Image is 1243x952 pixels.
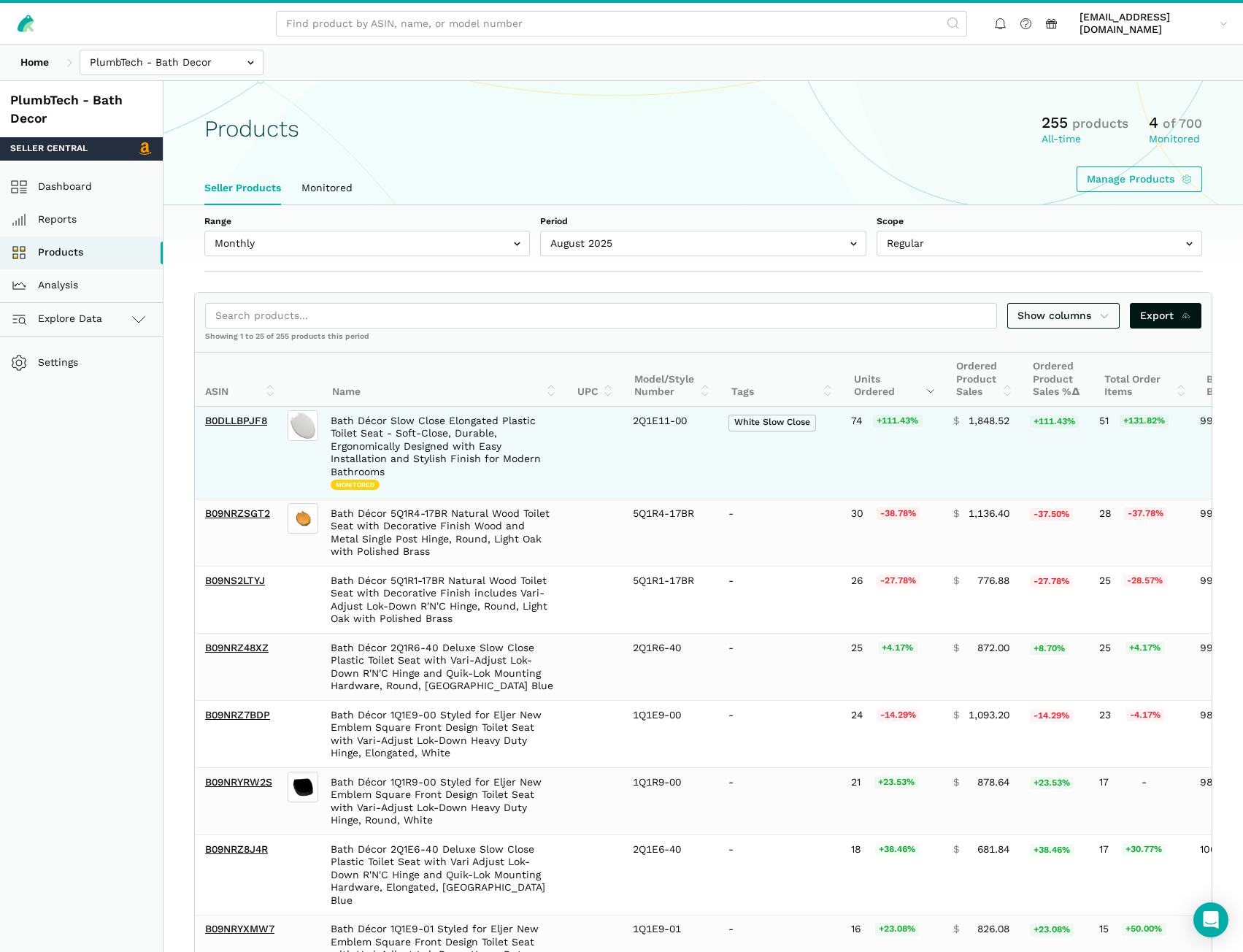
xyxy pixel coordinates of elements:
[1163,116,1202,131] span: of 700
[851,709,863,722] span: 24
[205,507,270,519] a: B09NRZSGT2
[1193,902,1228,937] div: Open Intercom Messenger
[946,353,1023,407] th: Ordered Product Sales: activate to sort column ascending
[623,634,718,701] td: 2Q1R6-40
[1099,923,1109,936] span: 15
[977,642,1009,655] span: 872.00
[1030,710,1074,723] span: -14.29%
[194,172,291,205] a: Seller Products
[288,410,318,441] img: Bath Décor Slow Close Elongated Plastic Toilet Seat - Soft-Close, Durable, Ergonomically Designed...
[320,768,566,835] td: Bath Décor 1Q1R9-00 Styled for Eljer New Emblem Square Front Design Toilet Seat with Vari-Adjust ...
[873,415,923,428] span: +111.43%
[10,91,153,127] div: PlumbTech - Bath Decor
[953,575,959,588] span: $
[1099,776,1179,789] span: -
[1099,776,1109,789] span: 17
[205,415,267,426] a: B0DLLBPJF8
[1094,353,1196,407] th: Total Order Items: activate to sort column ascending
[320,634,566,701] td: Bath Décor 2Q1R6-40 Deluxe Slow Close Plastic Toilet Seat with Vari-Adjust Lok-Down R'N'C Hinge a...
[721,353,844,407] th: Tags: activate to sort column ascending
[322,353,567,407] th: Name: activate to sort column ascending
[331,480,380,490] span: Monitored
[953,507,959,521] span: $
[1124,507,1168,521] span: -37.78%
[1030,777,1074,790] span: +23.53%
[1126,709,1165,722] span: -4.17%
[953,776,959,789] span: $
[1017,308,1109,323] span: Show columns
[977,575,1009,588] span: 776.88
[1099,642,1111,655] span: 25
[1149,133,1202,146] div: Monitored
[205,642,269,653] a: B09NRZ48XZ
[728,415,816,431] span: White Slow Close
[718,499,841,567] td: -
[878,642,917,655] span: +4.17%
[718,768,841,835] td: -
[877,231,1202,256] input: Regular
[204,116,299,142] h1: Products
[1099,415,1109,428] span: 51
[851,575,863,588] span: 26
[204,231,530,256] input: Monthly
[718,835,841,915] td: -
[288,503,318,534] img: Bath Décor 5Q1R4-17BR Natural Wood Toilet Seat with Decorative Finish Wood and Metal Single Post ...
[718,567,841,634] td: -
[1007,303,1120,329] a: Show columns
[291,172,363,205] a: Monitored
[851,843,861,856] span: 18
[15,310,102,328] span: Explore Data
[1122,923,1166,936] span: +50.00%
[1120,415,1169,428] span: +131.82%
[540,215,866,229] label: Period
[623,407,718,499] td: 2Q1E11-00
[540,231,866,256] input: August 2025
[1030,844,1074,857] span: +38.46%
[844,353,947,407] th: Units Ordered: activate to sort column ascending
[877,215,1202,229] label: Scope
[205,303,997,329] input: Search products...
[320,407,566,499] td: Bath Décor Slow Close Elongated Plastic Toilet Seat - Soft-Close, Durable, Ergonomically Designed...
[80,50,263,75] input: PlumbTech - Bath Decor
[320,835,566,915] td: Bath Décor 2Q1E6-40 Deluxe Slow Close Plastic Toilet Seat with Vari Adjust Lok-Down R'N'C Hinge a...
[1122,843,1166,856] span: +30.77%
[320,567,566,634] td: Bath Décor 5Q1R1-17BR Natural Wood Toilet Seat with Decorative Finish includes Vari-Adjust Lok-Do...
[877,575,920,588] span: -27.78%
[851,507,863,521] span: 30
[1125,642,1165,655] span: +4.17%
[977,843,1009,856] span: 681.84
[1030,924,1074,937] span: +23.08%
[276,11,967,37] input: Find product by ASIN, name, or model number
[320,499,566,567] td: Bath Décor 5Q1R4-17BR Natural Wood Toilet Seat with Decorative Finish Wood and Metal Single Post ...
[624,353,721,407] th: Model/Style Number: activate to sort column ascending
[205,776,272,788] a: B09NRYRW2S
[195,331,1212,352] div: Showing 1 to 25 of 255 products this period
[953,415,959,428] span: $
[1077,166,1203,192] a: Manage Products
[1042,113,1068,131] span: 255
[1023,353,1094,407] th: Ordered Product Sales %Δ
[877,709,920,722] span: -14.29%
[1099,507,1112,521] span: 28
[623,835,718,915] td: 2Q1E6-40
[623,701,718,768] td: 1Q1E9-00
[623,567,718,634] td: 5Q1R1-17BR
[718,634,841,701] td: -
[320,701,566,768] td: Bath Décor 1Q1E9-00 Styled for Eljer New Emblem Square Front Design Toilet Seat with Vari-Adjust ...
[1030,642,1069,656] span: +8.70%
[1123,575,1167,588] span: -28.57%
[1030,415,1080,429] span: +111.43%
[953,843,959,856] span: $
[1099,709,1111,722] span: 23
[205,575,265,586] a: B09NS2LTYJ
[623,768,718,835] td: 1Q1R9-00
[1130,303,1202,329] a: Export
[1099,575,1111,588] span: 25
[874,776,919,789] span: +23.53%
[851,642,863,655] span: 25
[851,415,863,428] span: 74
[1030,575,1074,588] span: -27.78%
[851,776,861,789] span: 21
[623,499,718,567] td: 5Q1R4-17BR
[969,709,1009,722] span: 1,093.20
